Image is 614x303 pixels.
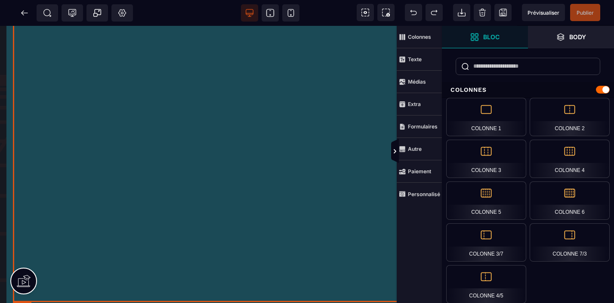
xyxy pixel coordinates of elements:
div: Colonnes [442,82,614,98]
span: Autre [397,138,442,160]
strong: Colonnes [408,34,431,40]
strong: Texte [408,56,422,62]
div: Colonne 7/3 [530,223,610,262]
span: Voir tablette [262,4,279,22]
span: Colonnes [397,26,442,48]
div: Colonne 3 [446,140,526,178]
span: SEO [43,9,52,17]
span: Personnalisé [397,183,442,205]
div: Colonne 3/7 [446,223,526,262]
span: Texte [397,48,442,71]
span: Popup [93,9,102,17]
span: Formulaires [397,116,442,138]
span: Afficher les vues [442,139,450,165]
strong: Paiement [408,168,431,175]
span: Aperçu [522,4,565,21]
span: Retour [16,4,33,22]
span: Importer [453,4,470,21]
strong: Personnalisé [408,191,440,197]
strong: Extra [408,101,421,107]
strong: Médias [408,78,426,85]
span: Paiement [397,160,442,183]
span: Médias [397,71,442,93]
strong: Bloc [483,34,500,40]
span: Créer une alerte modale [86,4,108,22]
span: Enregistrer le contenu [570,4,600,21]
span: Ouvrir les calques [528,26,614,48]
div: Colonne 1 [446,98,526,136]
span: Métadata SEO [37,4,58,22]
strong: Formulaires [408,123,438,130]
span: Réglages Body [118,9,127,17]
strong: Body [569,34,586,40]
span: Extra [397,93,442,116]
span: Rétablir [426,4,443,21]
span: Code de suivi [62,4,83,22]
span: Nettoyage [474,4,491,21]
strong: Autre [408,146,422,152]
span: Défaire [405,4,422,21]
div: Colonne 5 [446,181,526,220]
div: Colonne 2 [530,98,610,136]
span: Voir les composants [357,4,374,21]
span: Prévisualiser [528,9,559,16]
span: Ouvrir les blocs [442,26,528,48]
span: Capture d'écran [377,4,395,21]
span: Voir bureau [241,4,258,22]
span: Voir mobile [282,4,299,22]
div: Colonne 6 [530,181,610,220]
span: Enregistrer [494,4,512,21]
span: Publier [577,9,594,16]
span: Favicon [111,4,133,22]
div: Colonne 4 [530,140,610,178]
span: Tracking [68,9,77,17]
